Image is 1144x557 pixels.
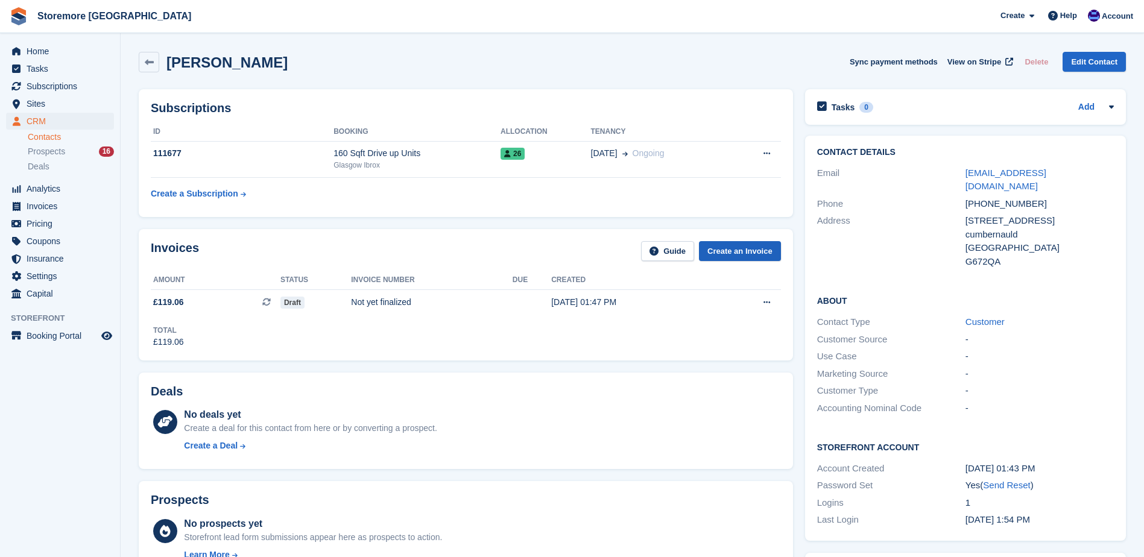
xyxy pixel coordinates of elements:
a: menu [6,327,114,344]
div: 160 Sqft Drive up Units [333,147,501,160]
th: Status [280,271,351,290]
div: Create a Subscription [151,187,238,200]
th: ID [151,122,333,142]
h2: Contact Details [817,148,1114,157]
span: Subscriptions [27,78,99,95]
img: Angela [1088,10,1100,22]
div: - [965,384,1114,398]
span: Booking Portal [27,327,99,344]
span: Account [1102,10,1133,22]
a: menu [6,60,114,77]
span: Sites [27,95,99,112]
a: menu [6,233,114,250]
span: Pricing [27,215,99,232]
a: menu [6,215,114,232]
th: Invoice number [351,271,513,290]
div: G672QA [965,255,1114,269]
a: menu [6,198,114,215]
div: Phone [817,197,965,211]
div: - [965,333,1114,347]
a: menu [6,95,114,112]
span: Storefront [11,312,120,324]
span: Insurance [27,250,99,267]
h2: About [817,294,1114,306]
div: - [965,401,1114,415]
a: Add [1078,101,1095,115]
div: Customer Source [817,333,965,347]
th: Created [551,271,716,290]
a: Contacts [28,131,114,143]
div: [PHONE_NUMBER] [965,197,1114,211]
div: Use Case [817,350,965,363]
div: 0 [859,102,873,113]
a: Create a Deal [184,439,437,452]
a: Deals [28,160,114,173]
h2: Invoices [151,241,199,261]
div: Create a deal for this contact from here or by converting a prospect. [184,422,437,435]
div: Storefront lead form submissions appear here as prospects to action. [184,531,442,544]
span: Invoices [27,198,99,215]
th: Booking [333,122,501,142]
a: menu [6,78,114,95]
a: menu [6,268,114,285]
span: Create [1000,10,1025,22]
div: Logins [817,496,965,510]
a: menu [6,180,114,197]
a: Create an Invoice [699,241,781,261]
h2: Storefront Account [817,441,1114,453]
div: [DATE] 01:47 PM [551,296,716,309]
div: [DATE] 01:43 PM [965,462,1114,476]
a: menu [6,285,114,302]
a: menu [6,113,114,130]
th: Due [513,271,551,290]
span: Home [27,43,99,60]
span: Tasks [27,60,99,77]
span: Ongoing [633,148,665,158]
span: 26 [501,148,525,160]
span: Capital [27,285,99,302]
span: ( ) [980,480,1033,490]
a: Preview store [100,329,114,343]
div: Email [817,166,965,194]
div: cumbernauld [965,228,1114,242]
span: Analytics [27,180,99,197]
span: £119.06 [153,296,184,309]
div: Yes [965,479,1114,492]
th: Amount [151,271,280,290]
div: No prospects yet [184,517,442,531]
span: CRM [27,113,99,130]
div: Account Created [817,462,965,476]
div: Marketing Source [817,367,965,381]
span: Draft [280,297,305,309]
div: No deals yet [184,408,437,422]
a: Customer [965,316,1005,327]
div: Customer Type [817,384,965,398]
a: menu [6,43,114,60]
div: £119.06 [153,336,184,348]
span: Prospects [28,146,65,157]
a: Edit Contact [1063,52,1126,72]
th: Tenancy [591,122,733,142]
div: 111677 [151,147,333,160]
a: View on Stripe [943,52,1016,72]
a: Storemore [GEOGRAPHIC_DATA] [33,6,196,26]
a: menu [6,250,114,267]
a: Create a Subscription [151,183,246,205]
button: Delete [1020,52,1053,72]
img: stora-icon-8386f47178a22dfd0bd8f6a31ec36ba5ce8667c1dd55bd0f319d3a0aa187defe.svg [10,7,28,25]
span: Help [1060,10,1077,22]
div: 1 [965,496,1114,510]
a: Prospects 16 [28,145,114,158]
div: Accounting Nominal Code [817,401,965,415]
div: 16 [99,146,114,157]
a: [EMAIL_ADDRESS][DOMAIN_NAME] [965,168,1046,192]
h2: Deals [151,385,183,398]
div: Password Set [817,479,965,492]
span: [DATE] [591,147,618,160]
div: [STREET_ADDRESS] [965,214,1114,228]
div: Last Login [817,513,965,527]
h2: Tasks [832,102,855,113]
h2: Prospects [151,493,209,507]
span: View on Stripe [947,56,1001,68]
div: - [965,350,1114,363]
